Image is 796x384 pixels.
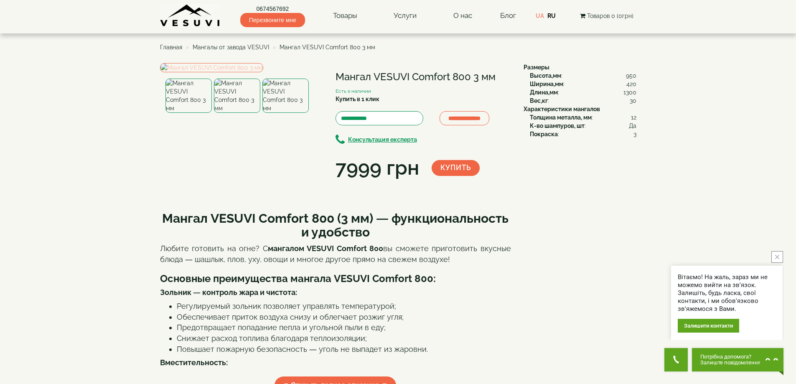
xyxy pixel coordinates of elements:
a: О нас [445,6,481,25]
span: Да [629,122,636,130]
p: Любите готовить на огне? С вы сможете приготовить вкусные блюда — шашлык, плов, уху, овощи и мног... [160,243,511,264]
div: 7999 грн [336,154,419,182]
div: : [530,113,636,122]
b: Ширина,мм [530,81,563,87]
a: Мангалы от завода VESUVI [193,44,269,51]
label: Купить в 1 клик [336,95,379,103]
b: Покраска [530,131,558,137]
strong: Вместительность: [160,358,228,367]
b: Толщина металла, мм [530,114,592,121]
li: Снижает расход топлива благодаря теплоизоляции; [177,333,511,344]
li: Регулируемый зольник позволяет управлять температурой; [177,301,511,312]
span: 420 [626,80,636,88]
button: Товаров 0 (0грн) [577,11,636,20]
b: Длина,мм [530,89,558,96]
button: Get Call button [664,348,688,371]
a: Главная [160,44,182,51]
div: Вітаємо! На жаль, зараз ми не можемо вийти на зв'язок. Залишіть, будь ласка, свої контакти, і ми ... [678,273,776,313]
small: Есть в наличии [336,88,371,94]
img: Мангал VESUVI Comfort 800 3 мм [160,63,263,72]
b: Размеры [524,64,549,71]
div: : [530,71,636,80]
div: : [530,80,636,88]
span: 1300 [623,88,636,97]
b: К-во шампуров, шт [530,122,585,129]
button: Chat button [692,348,783,371]
div: : [530,97,636,105]
img: Мангал VESUVI Comfort 800 3 мм [262,79,309,113]
span: Мангал VESUVI Comfort 800 3 мм [280,44,375,51]
strong: Мангал VESUVI Comfort 800 (3 мм) — функциональность и удобство [162,211,509,239]
button: close button [771,251,783,263]
b: Характеристики мангалов [524,106,600,112]
a: 0674567692 [240,5,305,13]
b: Высота,мм [530,72,561,79]
span: 3 [633,130,636,138]
div: : [530,130,636,138]
li: Повышает пожарную безопасность — уголь не выпадет из жаровни. [177,344,511,355]
span: 950 [626,71,636,80]
li: Предотвращает попадание пепла и угольной пыли в еду; [177,322,511,333]
img: Мангал VESUVI Comfort 800 3 мм [165,79,212,113]
span: 12 [631,113,636,122]
a: UA [536,13,544,19]
div: : [530,122,636,130]
span: Товаров 0 (0грн) [587,13,633,19]
h1: Мангал VESUVI Comfort 800 3 мм [336,71,511,82]
b: Консультация експерта [348,136,417,143]
span: Перезвоните мне [240,13,305,27]
a: Услуги [385,6,425,25]
strong: Зольник — контроль жара и чистота: [160,288,297,297]
a: RU [547,13,556,19]
strong: Основные преимущества мангала VESUVI Comfort 800: [160,272,436,285]
span: Залиште повідомлення [700,360,761,366]
img: Завод VESUVI [160,4,221,27]
div: Залишити контакти [678,319,739,333]
span: Потрібна допомога? [700,354,761,360]
li: Обеспечивает приток воздуха снизу и облегчает розжиг угля; [177,312,511,323]
a: Товары [325,6,366,25]
strong: мангалом VESUVI Comfort 800 [268,244,384,253]
img: Мангал VESUVI Comfort 800 3 мм [214,79,260,113]
button: Купить [432,160,480,176]
span: 30 [630,97,636,105]
a: Блог [500,11,516,20]
div: : [530,88,636,97]
b: Вес,кг [530,97,548,104]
